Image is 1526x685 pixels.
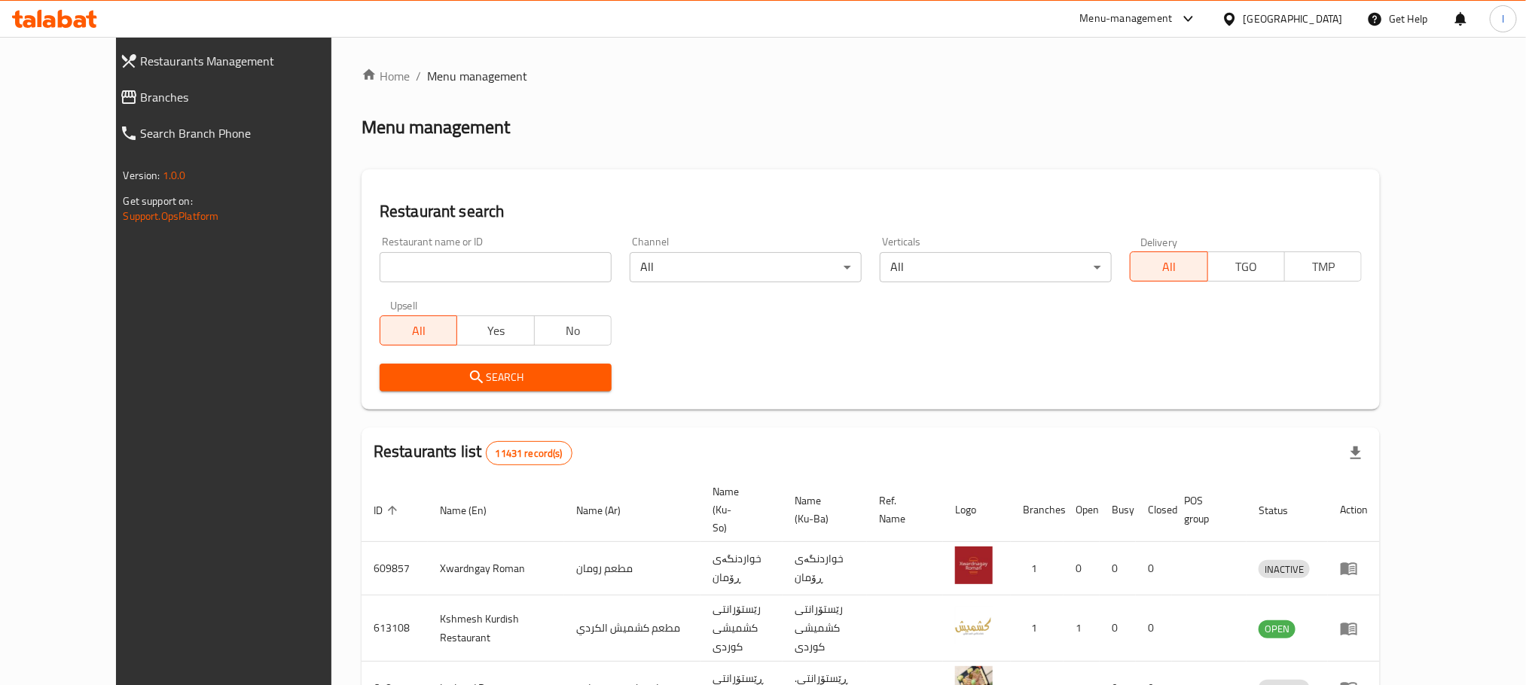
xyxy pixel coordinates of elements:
a: Home [362,67,410,85]
td: 0 [1136,595,1172,662]
div: All [630,252,862,282]
span: Search [392,368,600,387]
td: خواردنگەی ڕۆمان [783,542,867,595]
th: Closed [1136,478,1172,542]
span: OPEN [1259,620,1296,638]
span: No [541,320,606,342]
span: Search Branch Phone [141,124,359,142]
button: TMP [1284,251,1362,282]
td: 613108 [362,595,428,662]
td: مطعم رومان [564,542,700,595]
span: ID [374,501,402,519]
td: 609857 [362,542,428,595]
span: Get support on: [124,191,193,211]
td: 0 [1136,542,1172,595]
label: Upsell [390,300,418,311]
li: / [416,67,421,85]
button: Yes [456,315,534,346]
div: [GEOGRAPHIC_DATA] [1244,11,1343,27]
span: All [1137,256,1201,278]
th: Action [1328,478,1380,542]
div: All [880,252,1112,282]
button: Search [380,364,612,391]
button: All [1130,251,1207,282]
span: TMP [1291,256,1356,278]
div: Menu [1340,559,1368,577]
td: 0 [1100,595,1136,662]
div: OPEN [1259,620,1296,638]
button: No [534,315,612,346]
span: All [386,320,451,342]
img: Kshmesh Kurdish Restaurant [955,607,993,644]
span: Version: [124,166,160,185]
span: Name (Ku-Ba) [795,492,849,528]
td: خواردنگەی ڕۆمان [700,542,783,595]
button: TGO [1207,251,1285,282]
td: 1 [1064,595,1100,662]
th: Logo [943,478,1011,542]
img: Xwardngay Roman [955,546,993,584]
td: Kshmesh Kurdish Restaurant [428,595,564,662]
td: مطعم كشميش الكردي [564,595,700,662]
span: TGO [1214,256,1279,278]
div: Export file [1338,435,1374,471]
span: Restaurants Management [141,52,359,70]
span: l [1502,11,1504,27]
td: 0 [1064,542,1100,595]
span: Ref. Name [879,492,925,528]
button: All [380,315,457,346]
a: Branches [108,79,371,115]
td: 1 [1011,595,1064,662]
a: Support.OpsPlatform [124,206,219,226]
span: 1.0.0 [163,166,186,185]
nav: breadcrumb [362,67,1380,85]
th: Busy [1100,478,1136,542]
span: Name (En) [440,501,506,519]
a: Restaurants Management [108,43,371,79]
span: Menu management [427,67,527,85]
a: Search Branch Phone [108,115,371,151]
th: Open [1064,478,1100,542]
h2: Restaurant search [380,200,1362,223]
span: Status [1259,501,1308,519]
td: Xwardngay Roman [428,542,564,595]
h2: Menu management [362,115,510,139]
td: 0 [1100,542,1136,595]
span: Name (Ku-So) [713,483,765,537]
td: رێستۆرانتی کشمیشى كوردى [783,595,867,662]
div: Menu-management [1080,10,1173,28]
td: 1 [1011,542,1064,595]
span: Name (Ar) [576,501,640,519]
input: Search for restaurant name or ID.. [380,252,612,282]
div: Total records count [486,441,572,465]
div: Menu [1340,620,1368,638]
td: رێستۆرانتی کشمیشى كوردى [700,595,783,662]
label: Delivery [1140,236,1178,247]
span: Yes [463,320,528,342]
span: 11431 record(s) [487,446,572,461]
th: Branches [1011,478,1064,542]
span: POS group [1184,492,1228,528]
span: Branches [141,88,359,106]
h2: Restaurants list [374,440,572,465]
div: INACTIVE [1259,560,1310,578]
span: INACTIVE [1259,561,1310,578]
